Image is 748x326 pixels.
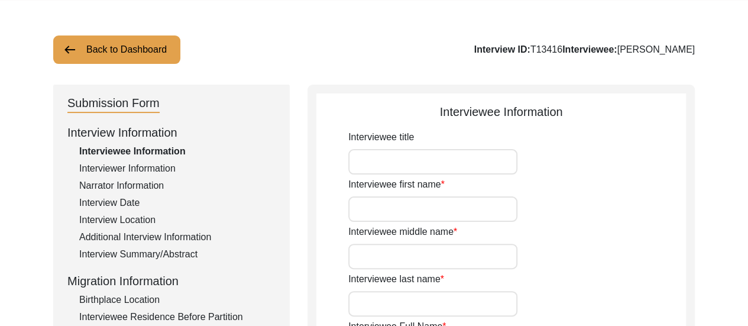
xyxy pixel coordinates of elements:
button: Back to Dashboard [53,35,180,64]
div: Narrator Information [79,179,276,193]
label: Interviewee first name [348,177,445,192]
div: Interview Summary/Abstract [79,247,276,262]
div: Additional Interview Information [79,230,276,244]
b: Interview ID: [474,44,530,54]
div: Interviewer Information [79,162,276,176]
label: Interviewee middle name [348,225,457,239]
label: Interviewee title [348,130,414,144]
div: Interview Location [79,213,276,227]
div: Interviewee Information [79,144,276,159]
div: T13416 [PERSON_NAME] [474,43,695,57]
label: Interviewee last name [348,272,444,286]
div: Interview Date [79,196,276,210]
div: Interview Information [67,124,276,141]
div: Migration Information [67,272,276,290]
b: Interviewee: [562,44,617,54]
div: Interviewee Information [316,103,686,121]
div: Birthplace Location [79,293,276,307]
img: arrow-left.png [63,43,77,57]
div: Submission Form [67,94,160,113]
div: Interviewee Residence Before Partition [79,310,276,324]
